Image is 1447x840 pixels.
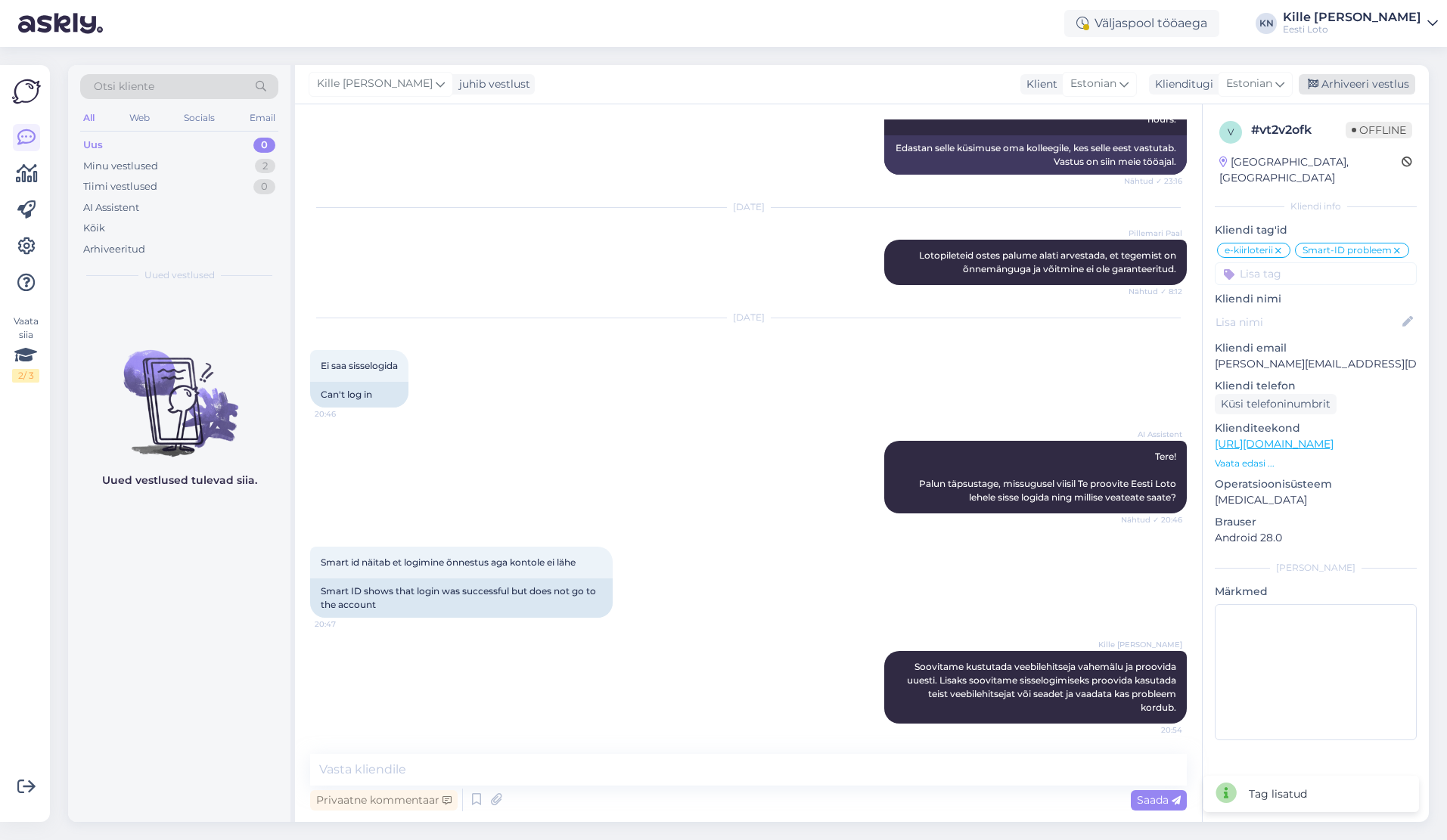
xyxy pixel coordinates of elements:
span: Ei saa sisselogida [321,360,398,371]
div: 0 [253,138,275,153]
div: Väljaspool tööaega [1064,10,1219,37]
p: Kliendi tag'id [1215,222,1417,238]
span: AI Assistent [1126,429,1182,440]
span: Nähtud ✓ 23:16 [1124,175,1182,187]
img: Askly Logo [12,77,41,106]
span: Lotopileteid ostes palume alati arvestada, et tegemist on õnnemänguga ja võitmine ei ole garantee... [919,250,1178,274]
span: Offline [1346,122,1412,138]
div: Kliendi info [1215,200,1417,213]
div: Edastan selle küsimuse oma kolleegile, kes selle eest vastutab. Vastus on siin meie tööajal. [884,135,1187,175]
span: Estonian [1226,76,1272,92]
p: Klienditeekond [1215,420,1417,436]
div: Tag lisatud [1249,786,1307,802]
div: Privaatne kommentaar [310,790,458,811]
span: Smart-ID probleem [1303,246,1392,255]
span: Nähtud ✓ 8:12 [1126,286,1182,297]
span: Nähtud ✓ 20:46 [1121,514,1182,525]
div: Eesti Loto [1283,23,1421,36]
div: Tiimi vestlused [83,179,157,194]
a: [URL][DOMAIN_NAME] [1215,437,1334,451]
div: # vt2v2ofk [1251,121,1346,139]
div: Smart ID shows that login was successful but does not go to the account [310,578,613,618]
div: 0 [253,179,275,194]
input: Lisa tag [1215,262,1417,285]
div: Arhiveeritud [83,242,145,257]
div: Kõik [83,221,105,236]
span: Uued vestlused [144,268,215,282]
span: Estonian [1070,76,1116,92]
div: Klient [1020,76,1057,92]
p: Kliendi telefon [1215,378,1417,394]
div: [PERSON_NAME] [1215,561,1417,575]
p: Brauser [1215,514,1417,530]
p: Kliendi nimi [1215,291,1417,307]
div: Email [247,108,278,128]
div: juhib vestlust [453,76,530,92]
div: Vaata siia [12,315,39,383]
div: All [80,108,98,128]
span: 20:54 [1126,724,1182,736]
div: [DATE] [310,200,1187,214]
span: Smart id näitab et logimine õnnestus aga kontole ei lähe [321,556,576,568]
span: e-kiirloterii [1225,246,1273,255]
span: 20:47 [315,618,371,630]
p: [PERSON_NAME][EMAIL_ADDRESS][DOMAIN_NAME] [1215,356,1417,372]
div: Socials [181,108,218,128]
div: Uus [83,138,103,153]
p: Kliendi email [1215,340,1417,356]
div: 2 [255,159,275,174]
div: Küsi telefoninumbrit [1215,394,1337,414]
p: Uued vestlused tulevad siia. [102,473,257,488]
span: Pillemari Paal [1126,228,1182,239]
div: Can't log in [310,382,408,408]
input: Lisa nimi [1216,314,1399,330]
img: No chats [68,323,290,459]
span: v [1228,126,1234,138]
span: Saada [1137,793,1181,807]
span: Otsi kliente [94,79,154,95]
div: Kille [PERSON_NAME] [1283,11,1421,23]
div: Klienditugi [1149,76,1213,92]
div: KN [1256,13,1277,34]
p: Operatsioonisüsteem [1215,476,1417,492]
span: Kille [PERSON_NAME] [1098,639,1182,650]
div: 2 / 3 [12,369,39,383]
p: [MEDICAL_DATA] [1215,492,1417,508]
p: Vaata edasi ... [1215,457,1417,470]
div: AI Assistent [83,200,139,215]
a: Kille [PERSON_NAME]Eesti Loto [1283,11,1438,36]
span: Soovitame kustutada veebilehitseja vahemälu ja proovida uuesti. Lisaks soovitame sisselogimiseks ... [907,661,1178,713]
div: Minu vestlused [83,159,158,174]
p: Märkmed [1215,584,1417,600]
div: Web [126,108,153,128]
div: [DATE] [310,311,1187,324]
span: 20:46 [315,408,371,420]
p: Android 28.0 [1215,530,1417,546]
div: [GEOGRAPHIC_DATA], [GEOGRAPHIC_DATA] [1219,154,1402,186]
div: Arhiveeri vestlus [1299,74,1415,95]
span: Kille [PERSON_NAME] [317,76,433,92]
